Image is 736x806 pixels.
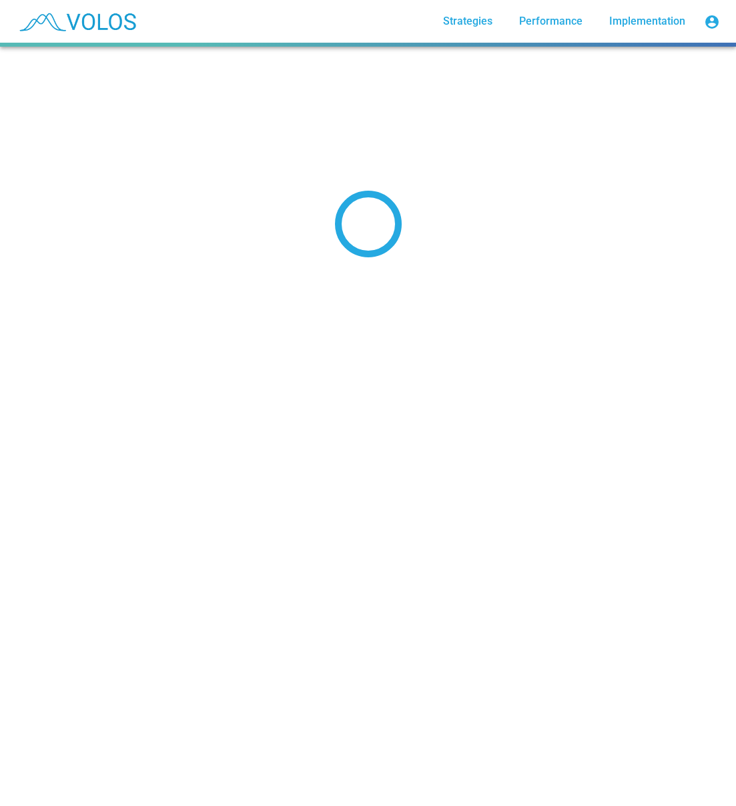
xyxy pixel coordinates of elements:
[704,14,720,30] mat-icon: account_circle
[11,5,143,38] img: blue_transparent.png
[519,15,583,27] span: Performance
[432,9,503,33] a: Strategies
[609,15,685,27] span: Implementation
[443,15,492,27] span: Strategies
[508,9,593,33] a: Performance
[599,9,696,33] a: Implementation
